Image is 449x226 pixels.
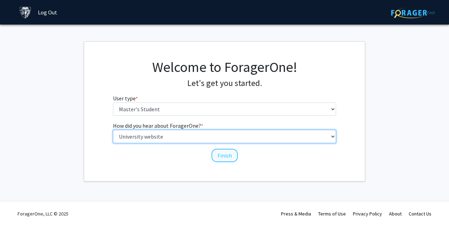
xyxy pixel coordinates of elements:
[389,211,402,217] a: About
[113,94,138,102] label: User type
[113,78,336,88] h4: Let's get you started.
[318,211,346,217] a: Terms of Use
[409,211,431,217] a: Contact Us
[391,7,435,18] img: ForagerOne Logo
[353,211,382,217] a: Privacy Policy
[5,194,30,221] iframe: Chat
[19,6,32,19] img: Johns Hopkins University Logo
[212,149,238,162] button: Finish
[281,211,311,217] a: Press & Media
[113,59,336,75] h1: Welcome to ForagerOne!
[113,121,203,130] label: How did you hear about ForagerOne?
[18,201,68,226] div: ForagerOne, LLC © 2025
